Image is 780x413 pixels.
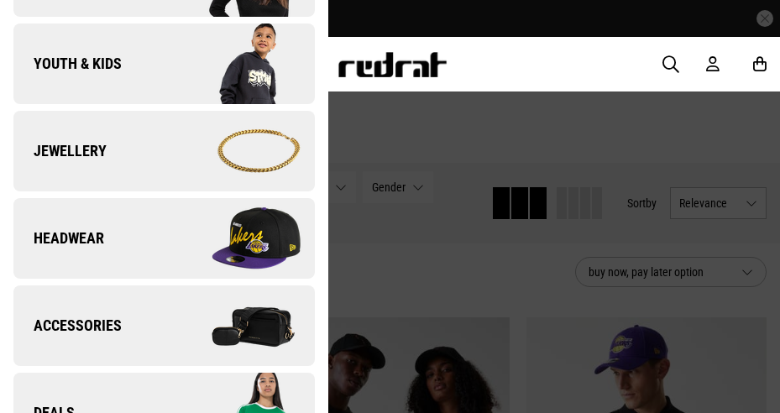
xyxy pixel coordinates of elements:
[164,22,314,106] img: Company
[164,284,314,368] img: Company
[164,196,314,280] img: Company
[337,52,448,77] img: Redrat logo
[13,7,64,57] button: Open LiveChat chat widget
[13,141,107,161] span: Jewellery
[13,285,315,366] a: Accessories Company
[13,228,104,248] span: Headwear
[13,198,315,279] a: Headwear Company
[13,111,315,191] a: Jewellery Company
[13,316,122,336] span: Accessories
[13,54,122,74] span: Youth & Kids
[164,109,314,193] img: Company
[13,24,315,104] a: Youth & Kids Company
